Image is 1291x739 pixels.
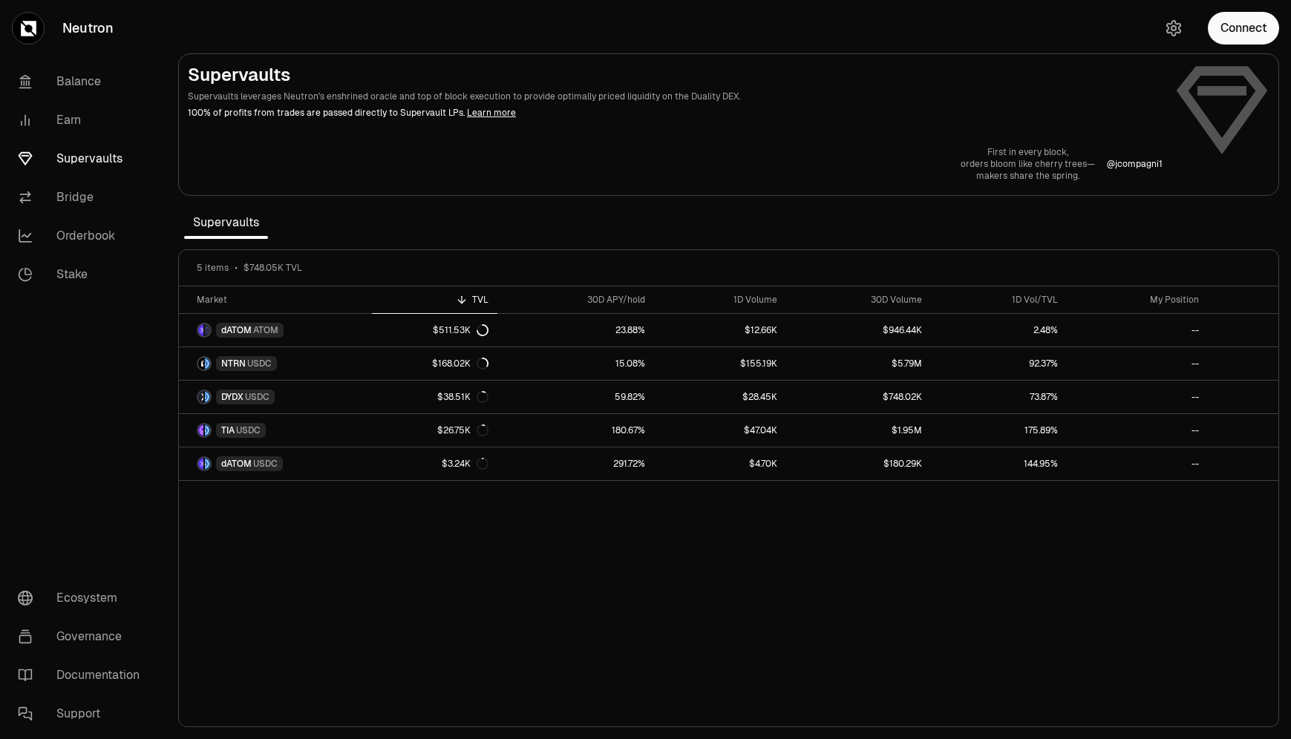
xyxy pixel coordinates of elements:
a: $946.44K [786,314,931,346]
a: -- [1067,447,1208,480]
p: First in every block, [961,146,1095,158]
span: $748.05K TVL [244,262,302,274]
div: Market [197,294,363,306]
span: dATOM [221,324,252,336]
div: $168.02K [432,358,488,369]
a: NTRN LogoUSDC LogoNTRNUSDC [179,347,372,380]
img: USDC Logo [205,458,210,470]
a: $12.66K [654,314,786,346]
a: Ecosystem [6,579,160,617]
span: Supervaults [184,208,268,237]
a: Supervaults [6,139,160,178]
img: USDC Logo [205,391,210,403]
img: USDC Logo [205,424,210,436]
a: @jcompagni1 [1107,158,1163,170]
a: Support [6,694,160,733]
div: $38.51K [437,391,488,403]
img: USDC Logo [205,358,210,369]
img: dATOM Logo [198,458,203,470]
p: 100% of profits from trades are passed directly to Supervault LPs. [188,106,1163,119]
a: 175.89% [931,414,1067,447]
span: USDC [247,358,272,369]
span: TIA [221,424,235,436]
a: Governance [6,617,160,656]
img: dATOM Logo [198,324,203,336]
div: 30D APY/hold [506,294,644,306]
div: TVL [381,294,489,306]
a: dATOM LogoATOM LogodATOMATOM [179,314,372,346]
a: -- [1067,314,1208,346]
div: 30D Volume [795,294,922,306]
a: 92.37% [931,347,1067,380]
a: Balance [6,62,160,101]
a: Learn more [467,107,516,119]
a: dATOM LogoUSDC LogodATOMUSDC [179,447,372,480]
a: 291.72% [497,447,653,480]
a: First in every block,orders bloom like cherry trees—makers share the spring. [961,146,1095,182]
span: ATOM [253,324,278,336]
a: $155.19K [654,347,786,380]
a: $168.02K [372,347,498,380]
span: NTRN [221,358,246,369]
a: 23.88% [497,314,653,346]
div: 1D Volume [663,294,777,306]
p: orders bloom like cherry trees— [961,158,1095,170]
a: 2.48% [931,314,1067,346]
a: Documentation [6,656,160,694]
a: $180.29K [786,447,931,480]
span: USDC [236,424,261,436]
a: $47.04K [654,414,786,447]
a: Earn [6,101,160,139]
p: @ jcompagni1 [1107,158,1163,170]
a: $511.53K [372,314,498,346]
div: $26.75K [437,424,488,436]
img: NTRN Logo [198,358,203,369]
a: 180.67% [497,414,653,447]
a: -- [1067,414,1208,447]
a: $26.75K [372,414,498,447]
a: 73.87% [931,381,1067,413]
a: $748.02K [786,381,931,413]
a: TIA LogoUSDC LogoTIAUSDC [179,414,372,447]
img: TIA Logo [198,424,203,436]
p: Supervaults leverages Neutron's enshrined oracle and top of block execution to provide optimally ... [188,90,1163,103]
span: USDC [253,458,278,470]
span: USDC [245,391,269,403]
a: $1.95M [786,414,931,447]
a: 144.95% [931,447,1067,480]
img: ATOM Logo [205,324,210,336]
a: $4.70K [654,447,786,480]
span: dATOM [221,458,252,470]
span: DYDX [221,391,244,403]
div: $511.53K [433,324,488,336]
a: Orderbook [6,217,160,255]
h2: Supervaults [188,63,1163,87]
a: $3.24K [372,447,498,480]
img: DYDX Logo [198,391,203,403]
a: 59.82% [497,381,653,413]
span: 5 items [197,262,229,274]
a: $38.51K [372,381,498,413]
a: $5.79M [786,347,931,380]
a: $28.45K [654,381,786,413]
div: 1D Vol/TVL [940,294,1058,306]
a: DYDX LogoUSDC LogoDYDXUSDC [179,381,372,413]
a: 15.08% [497,347,653,380]
a: -- [1067,347,1208,380]
a: -- [1067,381,1208,413]
p: makers share the spring. [961,170,1095,182]
div: My Position [1076,294,1199,306]
div: $3.24K [442,458,488,470]
button: Connect [1208,12,1279,45]
a: Bridge [6,178,160,217]
a: Stake [6,255,160,294]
